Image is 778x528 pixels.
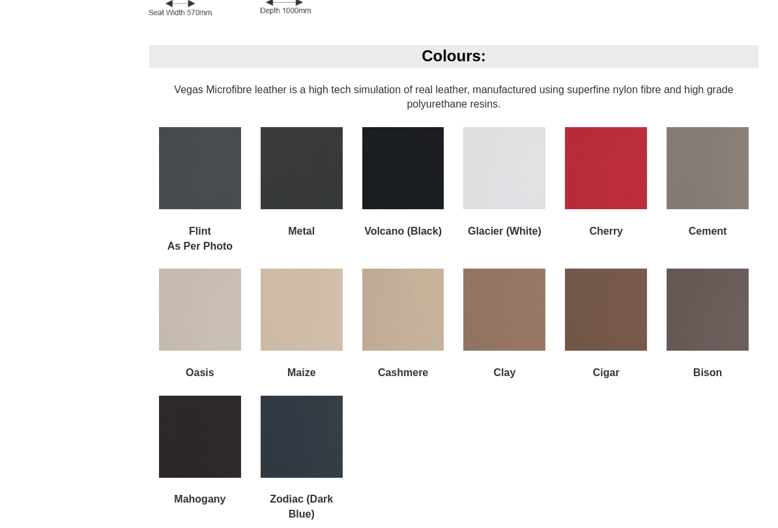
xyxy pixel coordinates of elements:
img: Maize [261,269,343,351]
img: Mahogany [159,396,241,478]
img: Metal [261,127,343,209]
img: Bison [667,269,749,351]
b: Volcano (Black) [364,226,442,237]
b: Cigar [593,367,620,378]
b: Bison [693,367,722,378]
b: Oasis [186,367,214,378]
img: Glacier [463,127,545,209]
b: Clay [494,367,516,378]
b: Zodiac (Dark Blue) [270,493,333,520]
img: Volcano [362,127,444,209]
b: Cement [689,226,727,237]
div: Colours: [149,45,758,67]
div: Vegas Microfibre leather is a high tech simulation of real leather, manufactured using superfine ... [139,45,768,269]
img: Cigar [565,269,647,351]
b: Maize [287,367,316,378]
img: Cherry [565,127,647,209]
img: Clay [463,269,545,351]
img: Flint [159,127,241,209]
b: Mahogany [174,493,225,505]
img: Zodiac [261,396,343,478]
b: Flint As Per Photo [167,226,233,252]
b: Glacier (White) [468,226,541,237]
img: Cement [667,127,749,209]
b: Cashmere [378,367,428,378]
img: Cashmere [362,269,444,351]
img: Oasis [159,269,241,351]
b: Metal [288,226,315,237]
b: Cherry [589,226,623,237]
